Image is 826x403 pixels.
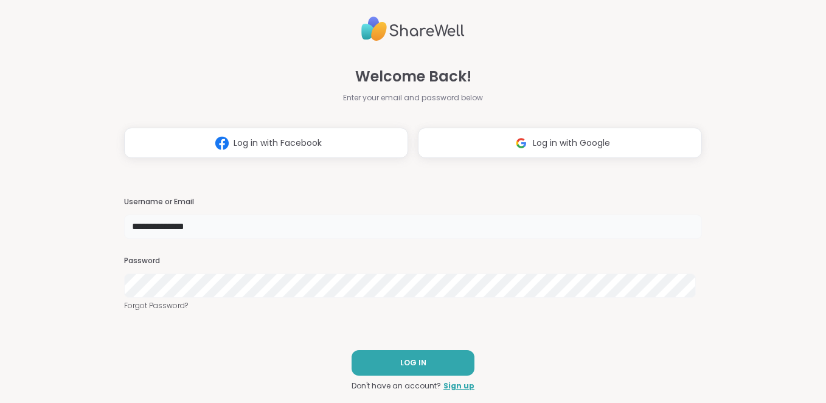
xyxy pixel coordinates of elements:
span: Welcome Back! [355,66,471,88]
button: Log in with Facebook [124,128,408,158]
button: Log in with Google [418,128,702,158]
span: Log in with Facebook [234,137,322,150]
a: Forgot Password? [124,300,703,311]
span: LOG IN [400,357,426,368]
img: ShareWell Logomark [210,132,234,154]
button: LOG IN [352,350,474,376]
span: Log in with Google [533,137,610,150]
a: Sign up [443,381,474,391]
h3: Username or Email [124,197,703,207]
span: Enter your email and password below [343,92,483,103]
img: ShareWell Logo [361,12,465,46]
img: ShareWell Logomark [510,132,533,154]
span: Don't have an account? [352,381,441,391]
h3: Password [124,256,703,266]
